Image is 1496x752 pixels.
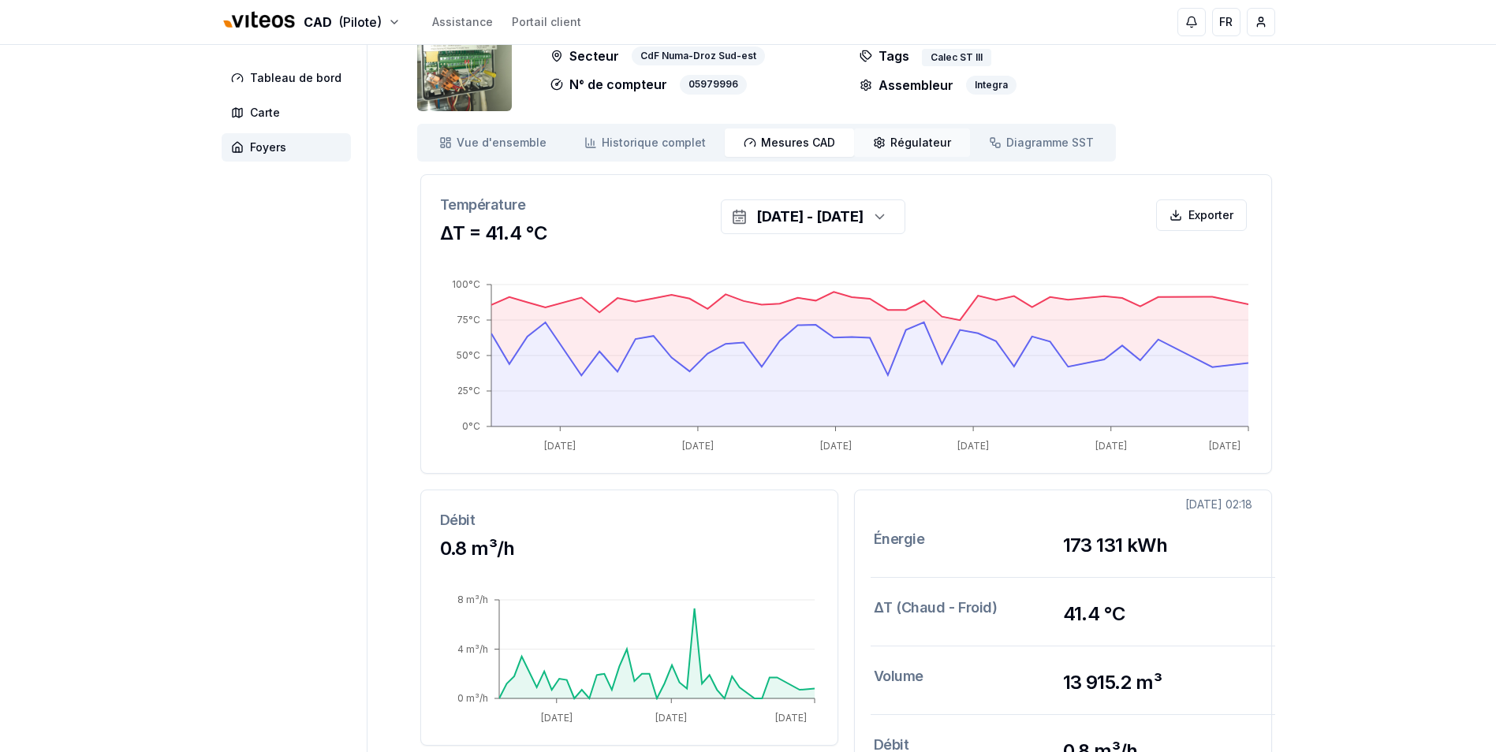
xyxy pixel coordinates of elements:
[890,135,951,151] span: Régulateur
[222,6,401,39] button: CAD(Pilote)
[250,70,341,86] span: Tableau de bord
[721,199,905,234] button: [DATE] - [DATE]
[1063,533,1252,558] h3: 173 131 kWh
[222,2,297,39] img: Viteos - CAD Logo
[440,536,819,561] h3: 0.8 m³/h
[565,128,725,157] a: Historique complet
[681,440,713,452] tspan: [DATE]
[966,76,1017,95] div: Integra
[874,528,1063,558] h3: Énergie
[725,128,854,157] a: Mesures CAD
[440,509,819,531] h3: Débit
[1006,135,1094,151] span: Diagramme SST
[540,712,572,724] tspan: [DATE]
[457,594,488,605] tspan: 8 m³/h
[1212,8,1240,36] button: FR
[222,64,357,92] a: Tableau de bord
[432,14,493,30] a: Assistance
[457,349,480,361] tspan: 50°C
[632,47,765,66] div: CdF Numa-Droz Sud-est
[462,420,480,432] tspan: 0°C
[338,13,382,32] span: (Pilote)
[1219,14,1233,30] span: FR
[457,314,480,326] tspan: 75°C
[874,665,1063,695] h3: Volume
[550,47,619,66] p: Secteur
[775,712,807,724] tspan: [DATE]
[222,133,357,162] a: Foyers
[860,76,953,95] p: Assembleur
[452,278,480,290] tspan: 100°C
[550,75,667,95] p: N° de compteur
[457,385,480,396] tspan: 25°C
[819,440,851,452] tspan: [DATE]
[957,440,989,452] tspan: [DATE]
[440,194,1252,216] h3: Température
[440,221,1252,246] h3: ΔT = 41.4 °C
[1063,670,1252,695] h3: 13 915.2 m³
[1095,440,1126,452] tspan: [DATE]
[457,692,488,704] tspan: 0 m³/h
[874,597,1063,627] h3: ΔT (Chaud - Froid)
[304,13,332,32] span: CAD
[457,643,488,655] tspan: 4 m³/h
[922,49,991,66] div: Calec ST III
[970,128,1113,157] a: Diagramme SST
[602,135,706,151] span: Historique complet
[222,99,357,127] a: Carte
[250,105,280,121] span: Carte
[1209,440,1240,452] tspan: [DATE]
[420,128,565,157] a: Vue d'ensemble
[1156,199,1247,231] button: Exporter
[860,47,909,66] p: Tags
[1063,601,1252,627] h3: 41.4 °C
[544,440,576,452] tspan: [DATE]
[1185,497,1252,512] div: [DATE] 02:18
[655,712,687,724] tspan: [DATE]
[854,128,970,157] a: Régulateur
[250,140,286,155] span: Foyers
[457,135,547,151] span: Vue d'ensemble
[512,14,581,30] a: Portail client
[756,206,864,228] div: [DATE] - [DATE]
[680,75,747,95] div: 05979996
[761,135,835,151] span: Mesures CAD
